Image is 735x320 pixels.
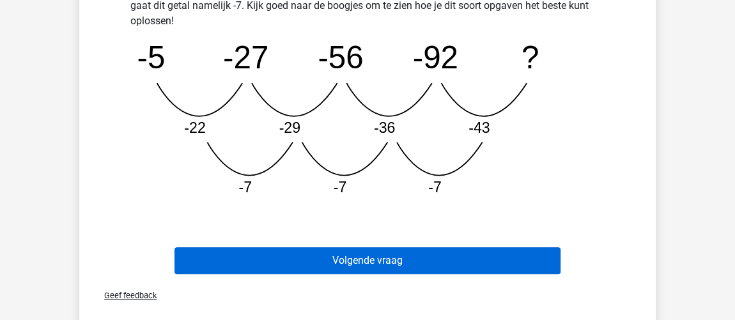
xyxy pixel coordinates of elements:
[223,40,268,75] tspan: -27
[469,119,491,136] tspan: -43
[413,40,458,75] tspan: -92
[279,119,301,136] tspan: -29
[174,247,561,274] button: Volgende vraag
[318,40,364,75] tspan: -56
[239,179,252,195] tspan: -7
[184,119,206,136] tspan: -22
[94,291,157,300] span: Geef feedback
[522,40,539,75] tspan: ?
[374,119,396,136] tspan: -36
[334,179,347,195] tspan: -7
[137,40,165,75] tspan: -5
[428,179,442,195] tspan: -7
